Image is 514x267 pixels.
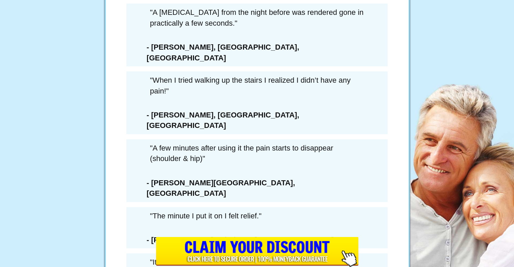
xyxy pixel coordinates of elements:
strong: - [PERSON_NAME][GEOGRAPHIC_DATA], [GEOGRAPHIC_DATA] [147,179,295,197]
input: Submit [156,237,359,267]
p: "The minute I put it on I felt relief." [130,207,385,224]
p: "A [MEDICAL_DATA] from the night before was rendered gone in practically a few seconds." [130,4,385,32]
p: "When I tried walking up the stairs I realized I didn’t have any pain!" [130,72,385,100]
p: "A few minutes after using it the pain starts to disappear (shoulder & hip)" [130,139,385,167]
strong: - [PERSON_NAME], [GEOGRAPHIC_DATA], [GEOGRAPHIC_DATA] [147,43,299,62]
strong: - [PERSON_NAME], [GEOGRAPHIC_DATA], [GEOGRAPHIC_DATA] [147,111,299,130]
strong: - [PERSON_NAME], Winthrop, [GEOGRAPHIC_DATA] [147,236,334,244]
